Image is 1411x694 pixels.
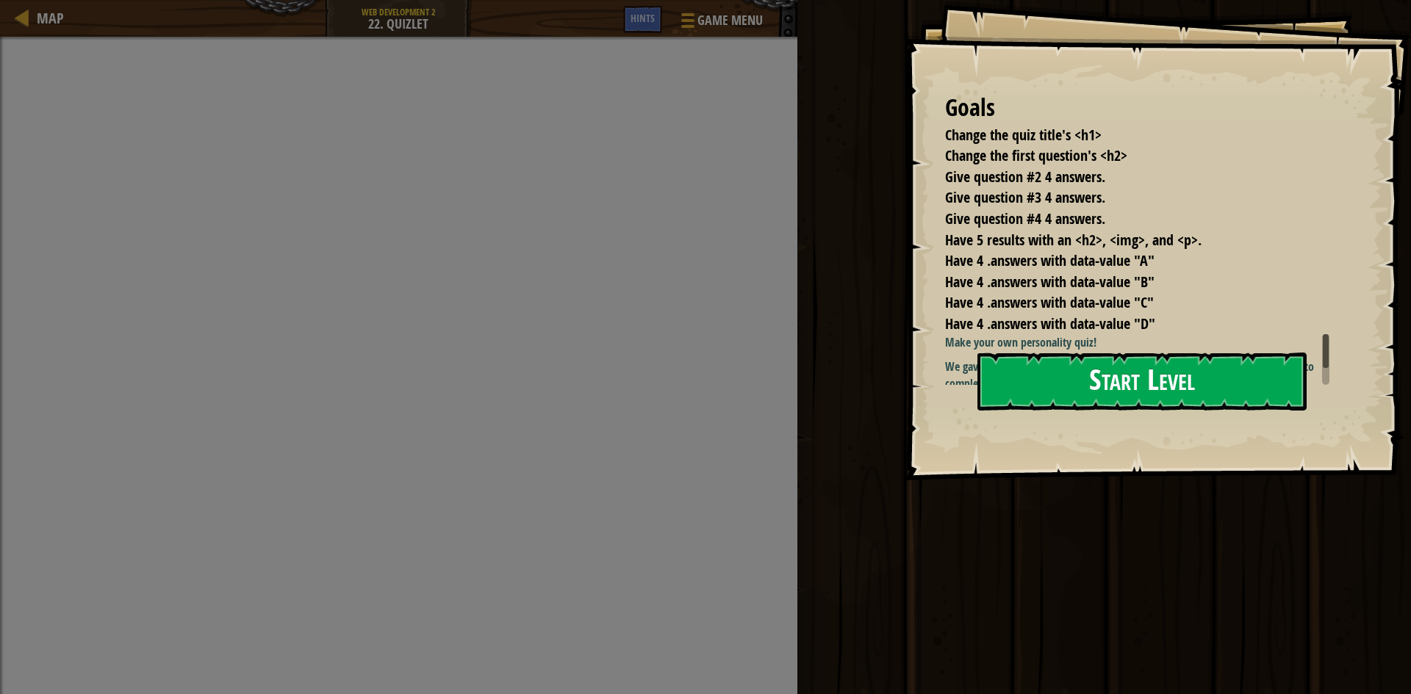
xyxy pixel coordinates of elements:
[927,314,1326,335] li: Have 4 .answers with data-value "D"
[927,167,1326,188] li: Give question #2 4 answers.
[945,145,1127,165] span: Change the first question's <h2>
[945,334,1340,351] p: Make your own personality quiz!
[945,167,1105,187] span: Give question #2 4 answers.
[927,209,1326,230] li: Give question #4 4 answers.
[945,125,1102,145] span: Change the quiz title's <h1>
[37,8,64,28] span: Map
[945,358,1340,392] p: We gave you the layout, and started scripting it for you. Now it's time for you to complete it!
[669,6,772,40] button: Game Menu
[945,272,1155,292] span: Have 4 .answers with data-value "B"
[927,292,1326,314] li: Have 4 .answers with data-value "C"
[945,314,1155,333] span: Have 4 .answers with data-value "D"
[945,230,1202,250] span: Have 5 results with an <h2>, <img>, and <p>.
[945,250,1155,270] span: Have 4 .answers with data-value "A"
[945,91,1329,125] div: Goals
[29,8,64,28] a: Map
[927,230,1326,251] li: Have 5 results with an <h2>, <img>, and <p>.
[977,353,1307,411] button: Start Level
[927,187,1326,209] li: Give question #3 4 answers.
[945,187,1105,207] span: Give question #3 4 answers.
[697,11,763,30] span: Game Menu
[927,272,1326,293] li: Have 4 .answers with data-value "B"
[631,11,655,25] span: Hints
[927,125,1326,146] li: Change the quiz title's <h1>
[927,145,1326,167] li: Change the first question's <h2>
[945,209,1105,228] span: Give question #4 4 answers.
[945,292,1154,312] span: Have 4 .answers with data-value "C"
[927,250,1326,272] li: Have 4 .answers with data-value "A"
